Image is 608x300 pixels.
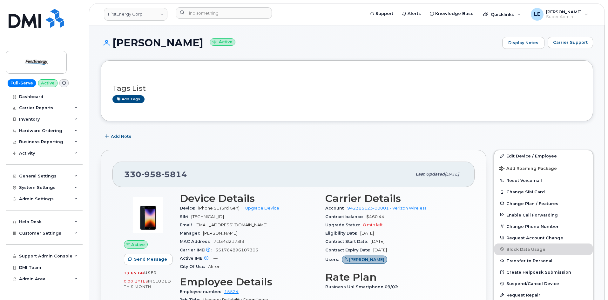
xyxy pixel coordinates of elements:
[180,214,191,219] span: SIM
[349,257,384,263] span: [PERSON_NAME]
[195,223,267,227] span: [EMAIL_ADDRESS][DOMAIN_NAME]
[198,206,240,210] span: iPhone SE (3rd Gen)
[124,254,172,265] button: Send Message
[371,239,384,244] span: [DATE]
[180,256,213,261] span: Active IMEI
[363,223,383,227] span: 8 mth left
[141,170,161,179] span: 958
[494,278,593,289] button: Suspend/Cancel Device
[180,231,203,236] span: Manager
[494,255,593,266] button: Transfer to Personal
[494,175,593,186] button: Reset Voicemail
[124,170,187,179] span: 330
[124,279,148,283] span: 0.00 Bytes
[494,209,593,221] button: Enable Call Forwarding
[347,206,426,210] a: 942385123-00001 - Verizon Wireless
[366,214,384,219] span: $460.44
[494,266,593,278] a: Create Helpdesk Submission
[325,248,373,252] span: Contract Expiry Date
[161,170,187,179] span: 5814
[180,248,215,252] span: Carrier IMEI
[215,248,258,252] span: 351764896107303
[415,172,445,177] span: Last updated
[180,289,224,294] span: Employee number
[213,256,218,261] span: —
[101,131,137,142] button: Add Note
[242,206,279,210] a: + Upgrade Device
[112,84,581,92] h3: Tags List
[208,264,220,269] span: Akron
[325,257,342,262] span: Users
[373,248,387,252] span: [DATE]
[325,271,463,283] h3: Rate Plan
[445,172,459,177] span: [DATE]
[325,284,401,289] span: Business Unl Smartphone 09/02
[360,231,374,236] span: [DATE]
[191,214,224,219] span: [TECHNICAL_ID]
[325,214,366,219] span: Contract balance
[112,95,145,103] a: Add tags
[325,239,371,244] span: Contract Start Date
[180,206,198,210] span: Device
[506,201,558,206] span: Change Plan / Features
[131,242,145,248] span: Active
[494,198,593,209] button: Change Plan / Features
[325,223,363,227] span: Upgrade Status
[224,289,239,294] a: 15524
[203,231,237,236] span: [PERSON_NAME]
[180,239,213,244] span: MAC Address
[134,256,167,262] span: Send Message
[494,162,593,175] button: Add Roaming Package
[548,37,593,48] button: Carrier Support
[325,193,463,204] h3: Carrier Details
[180,223,195,227] span: Email
[506,212,558,217] span: Enable Call Forwarding
[506,281,559,286] span: Suspend/Cancel Device
[502,37,544,49] a: Display Notes
[129,196,167,234] img: image20231002-3703462-1angbar.jpeg
[325,206,347,210] span: Account
[494,243,593,255] button: Block Data Usage
[180,193,318,204] h3: Device Details
[494,232,593,243] button: Request Account Change
[580,272,603,295] iframe: Messenger Launcher
[144,270,157,275] span: used
[325,231,360,236] span: Eligibility Date
[180,264,208,269] span: City Of Use
[494,186,593,197] button: Change SIM Card
[342,257,387,262] a: [PERSON_NAME]
[101,37,499,48] h1: [PERSON_NAME]
[180,276,318,288] h3: Employee Details
[213,239,244,244] span: 7cf34d2173f3
[494,221,593,232] button: Change Phone Number
[124,271,144,275] span: 13.65 GB
[494,150,593,162] a: Edit Device / Employee
[499,166,557,172] span: Add Roaming Package
[111,133,132,139] span: Add Note
[553,39,588,45] span: Carrier Support
[210,38,235,46] small: Active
